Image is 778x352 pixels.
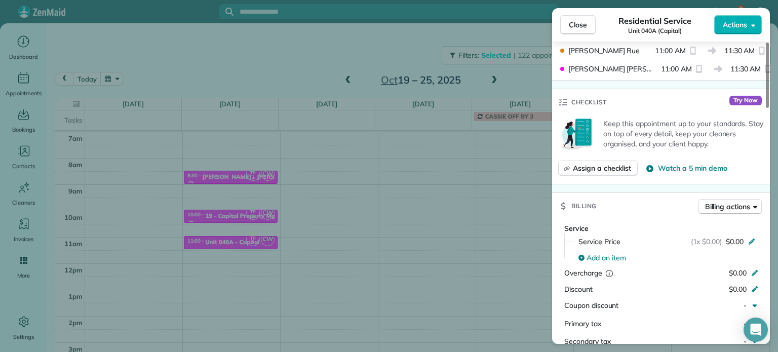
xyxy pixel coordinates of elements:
p: Keep this appointment up to your standards. Stay on top of every detail, keep your cleaners organ... [603,119,764,149]
span: Billing actions [705,202,750,212]
span: Try Now [729,96,762,106]
button: Assign a checklist [558,161,638,176]
span: Coupon discount [564,301,618,310]
span: [PERSON_NAME] Rue [568,46,640,56]
span: Unit 040A (Capital) [628,27,681,35]
span: (1x $0.00) [691,237,722,247]
button: Service Price(1x $0.00)$0.00 [572,233,762,250]
button: Close [560,15,596,34]
span: Billing [571,201,597,211]
span: Checklist [571,97,607,107]
span: $0.00 [729,268,747,278]
span: Watch a 5 min demo [658,163,727,173]
button: Add an item [572,250,762,266]
span: [PERSON_NAME] [PERSON_NAME]-German [568,64,657,74]
span: Close [569,20,587,30]
span: Residential Service [618,15,691,27]
div: Overcharge [564,268,652,278]
span: Primary tax [564,319,601,328]
span: Actions [723,20,747,30]
span: 11:30 AM [730,64,761,74]
span: Assign a checklist [573,163,631,173]
div: Open Intercom Messenger [744,318,768,342]
span: 11:00 AM [661,64,692,74]
span: 11:00 AM [655,46,686,56]
span: 11:30 AM [724,46,755,56]
span: Add an item [587,253,626,263]
button: Watch a 5 min demo [646,163,727,173]
span: Discount [564,285,593,294]
span: Secondary tax [564,337,611,346]
span: $0.00 [726,237,744,247]
span: Service Price [578,237,620,247]
span: Service [564,224,589,233]
span: - [744,301,747,310]
span: $0.00 [729,285,747,294]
